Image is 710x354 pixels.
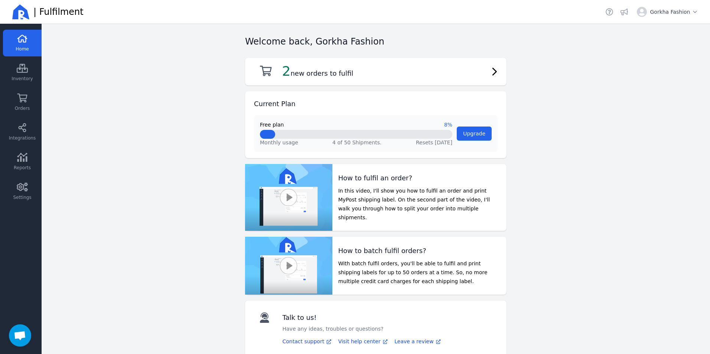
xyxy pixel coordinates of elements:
h2: Current Plan [254,99,296,109]
h2: How to fulfil an order? [338,173,501,183]
h2: How to batch fulfil orders? [338,246,501,256]
h2: Welcome back, Gorkha Fashion [245,36,384,47]
span: Free plan [260,121,284,128]
button: Gorkha Fashion [634,4,701,20]
span: 8% [444,121,452,128]
span: Visit help center [338,338,381,344]
h2: new orders to fulfil [282,64,354,79]
h2: Talk to us! [283,312,384,323]
span: Have any ideas, troubles or questions? [283,326,384,332]
span: Reports [14,165,31,171]
span: 2 [282,63,291,79]
span: Settings [13,194,31,200]
a: Helpdesk [604,7,615,17]
span: Leave a review [394,338,433,344]
a: Leave a review [394,338,442,345]
p: In this video, I'll show you how to fulfil an order and print MyPost shipping label. On the secon... [338,186,501,222]
span: Home [16,46,29,52]
span: | Fulfilment [33,6,84,18]
span: Integrations [9,135,36,141]
span: Orders [15,105,30,111]
span: Gorkha Fashion [650,8,698,16]
span: Contact support [283,338,325,344]
div: Open chat [9,324,31,347]
img: Ricemill Logo [12,3,30,21]
span: Resets [DATE] [416,140,452,145]
a: Visit help center [338,338,389,345]
span: 4 of 50 Shipments. [332,140,381,145]
span: Upgrade [463,131,485,137]
span: Monthly usage [260,139,298,146]
span: Inventory [12,76,33,82]
button: Upgrade [457,127,492,141]
a: Contact support [283,338,332,345]
p: With batch fulfil orders, you'll be able to fulfil and print shipping labels for up to 50 orders ... [338,259,501,286]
